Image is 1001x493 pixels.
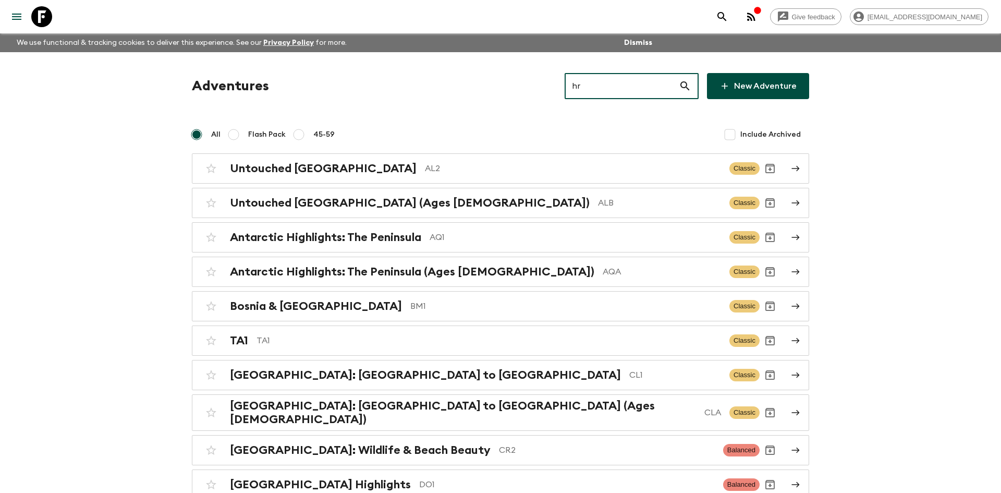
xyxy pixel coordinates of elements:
button: menu [6,6,27,27]
button: Archive [760,402,780,423]
span: Include Archived [740,129,801,140]
span: Flash Pack [248,129,286,140]
h1: Adventures [192,76,269,97]
a: [GEOGRAPHIC_DATA]: [GEOGRAPHIC_DATA] to [GEOGRAPHIC_DATA] (Ages [DEMOGRAPHIC_DATA])CLAClassicArchive [192,394,809,431]
span: Balanced [723,478,760,491]
div: [EMAIL_ADDRESS][DOMAIN_NAME] [850,8,988,25]
a: Bosnia & [GEOGRAPHIC_DATA]BM1ClassicArchive [192,291,809,321]
h2: Untouched [GEOGRAPHIC_DATA] (Ages [DEMOGRAPHIC_DATA]) [230,196,590,210]
a: Privacy Policy [263,39,314,46]
span: All [211,129,221,140]
h2: Antarctic Highlights: The Peninsula (Ages [DEMOGRAPHIC_DATA]) [230,265,594,279]
button: Archive [760,365,780,386]
h2: TA1 [230,334,248,347]
span: 45-59 [313,129,335,140]
p: BM1 [410,300,721,312]
p: CR2 [499,444,715,456]
span: [EMAIL_ADDRESS][DOMAIN_NAME] [862,13,988,21]
p: CLA [704,406,721,419]
button: Archive [760,158,780,179]
span: Classic [729,300,760,312]
a: New Adventure [707,73,809,99]
p: AL2 [425,162,721,175]
p: AQA [603,266,721,278]
a: Untouched [GEOGRAPHIC_DATA] (Ages [DEMOGRAPHIC_DATA])ALBClassicArchive [192,188,809,218]
button: Archive [760,227,780,248]
a: Give feedback [770,8,841,25]
a: [GEOGRAPHIC_DATA]: Wildlife & Beach BeautyCR2BalancedArchive [192,435,809,465]
span: Classic [729,162,760,175]
p: We use functional & tracking cookies to deliver this experience. See our for more. [13,33,351,52]
span: Classic [729,231,760,244]
button: search adventures [712,6,733,27]
p: TA1 [257,334,721,347]
h2: [GEOGRAPHIC_DATA]: Wildlife & Beach Beauty [230,443,491,457]
h2: [GEOGRAPHIC_DATA]: [GEOGRAPHIC_DATA] to [GEOGRAPHIC_DATA] [230,368,621,382]
button: Archive [760,330,780,351]
button: Archive [760,440,780,461]
h2: Bosnia & [GEOGRAPHIC_DATA] [230,299,402,313]
h2: [GEOGRAPHIC_DATA] Highlights [230,478,411,491]
h2: [GEOGRAPHIC_DATA]: [GEOGRAPHIC_DATA] to [GEOGRAPHIC_DATA] (Ages [DEMOGRAPHIC_DATA]) [230,399,696,426]
span: Classic [729,266,760,278]
p: DO1 [419,478,715,491]
a: Antarctic Highlights: The Peninsula (Ages [DEMOGRAPHIC_DATA])AQAClassicArchive [192,257,809,287]
button: Dismiss [621,35,655,50]
a: [GEOGRAPHIC_DATA]: [GEOGRAPHIC_DATA] to [GEOGRAPHIC_DATA]CL1ClassicArchive [192,360,809,390]
h2: Antarctic Highlights: The Peninsula [230,231,421,244]
button: Archive [760,193,780,213]
button: Archive [760,296,780,317]
span: Classic [729,197,760,209]
a: Antarctic Highlights: The PeninsulaAQ1ClassicArchive [192,222,809,252]
span: Classic [729,406,760,419]
input: e.g. AR1, Argentina [565,71,679,101]
a: Untouched [GEOGRAPHIC_DATA]AL2ClassicArchive [192,153,809,184]
p: AQ1 [430,231,721,244]
p: CL1 [629,369,721,381]
span: Classic [729,334,760,347]
button: Archive [760,261,780,282]
span: Balanced [723,444,760,456]
p: ALB [598,197,721,209]
h2: Untouched [GEOGRAPHIC_DATA] [230,162,417,175]
span: Give feedback [786,13,841,21]
a: TA1TA1ClassicArchive [192,326,809,356]
span: Classic [729,369,760,381]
